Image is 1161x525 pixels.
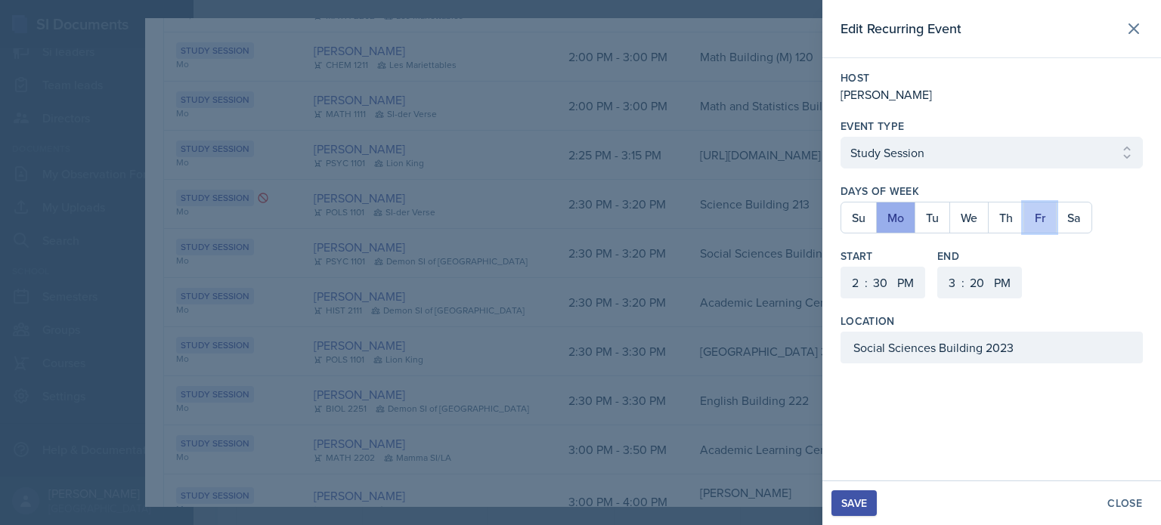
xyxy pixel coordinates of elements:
button: We [949,202,988,233]
div: : [961,273,964,292]
button: Sa [1056,202,1091,233]
button: Fr [1023,202,1056,233]
label: Host [841,70,1143,85]
div: Close [1107,497,1142,509]
div: : [865,273,868,292]
button: Save [831,490,877,516]
button: Close [1098,490,1152,516]
label: End [937,249,1022,264]
button: Mo [876,202,915,233]
div: Save [841,497,867,509]
label: Start [841,249,925,264]
h2: Edit Recurring Event [841,18,961,39]
input: Enter location [841,332,1143,363]
div: [PERSON_NAME] [841,85,1143,103]
label: Days of Week [841,184,1143,199]
button: Su [841,202,876,233]
label: Event Type [841,119,905,134]
button: Th [988,202,1023,233]
label: Location [841,313,895,329]
button: Tu [915,202,949,233]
